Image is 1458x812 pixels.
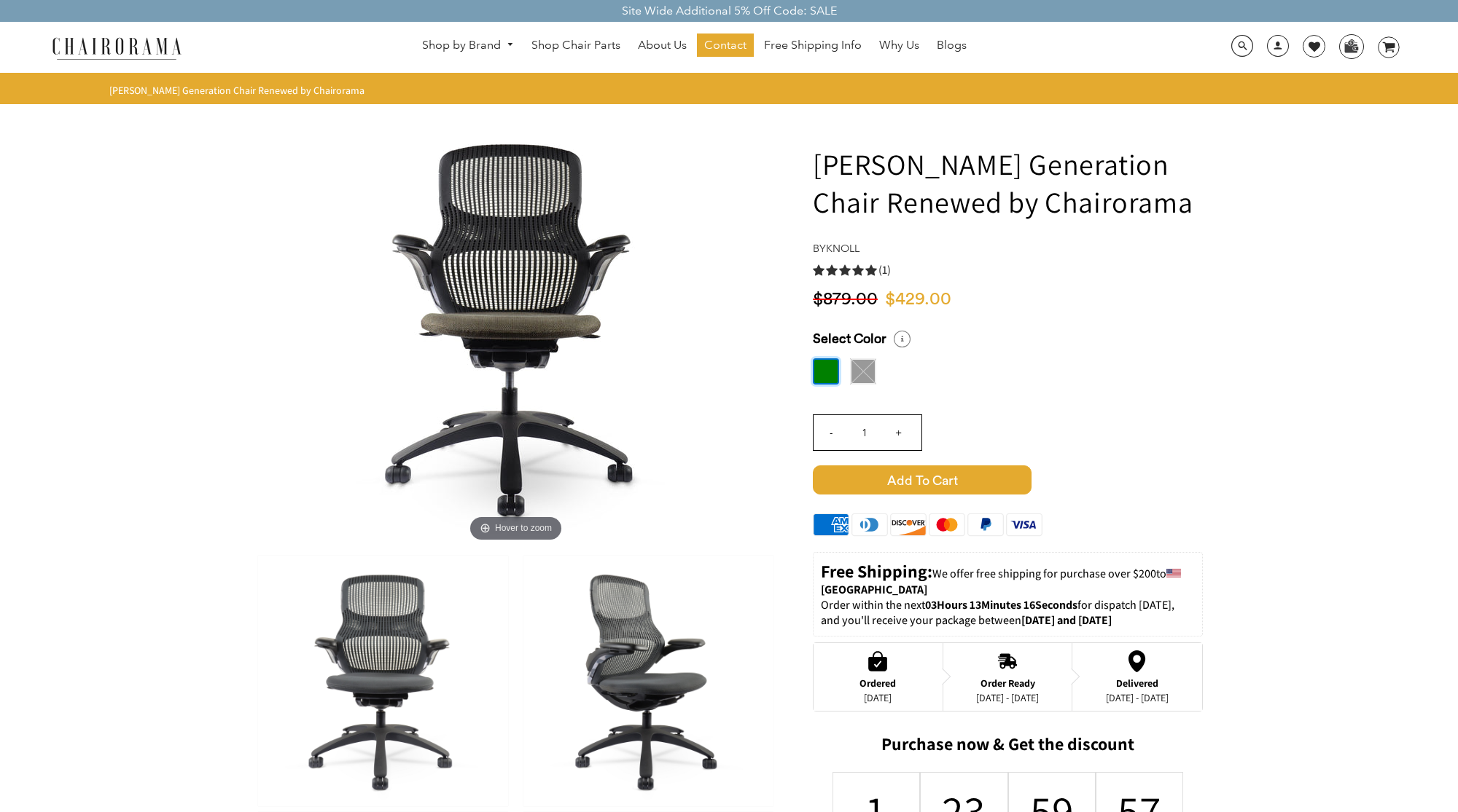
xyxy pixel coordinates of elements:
span: Why Us [879,38,919,53]
div: [DATE] [859,692,896,703]
span: About Us [638,38,687,53]
span: Contact [704,38,746,53]
nav: breadcrumbs [109,84,370,97]
span: [PERSON_NAME] Generation Chair Renewed by Chairorama [109,84,364,97]
a: 5.0 rating (1 votes) [813,262,1203,277]
a: About Us [631,33,694,57]
a: Free Shipping Info [757,33,869,57]
span: (1) [878,263,891,278]
a: Contact [697,33,754,57]
span: Select Color [813,331,886,347]
p: to [821,560,1195,598]
a: Shop Chair Parts [524,33,628,57]
span: 03Hours 13Minutes 16Seconds [925,597,1077,612]
img: WhatsApp_Image_2024-07-12_at_16.23.01.webp [1340,35,1363,57]
p: Order within the next for dispatch [DATE], and you'll receive your package between [821,598,1195,628]
h1: [PERSON_NAME] Generation Chair Renewed by Chairorama [813,145,1203,221]
img: chairorama [44,35,190,60]
span: $879.00 [813,291,878,308]
div: Ordered [859,677,896,689]
a: Knoll Generation Chair Renewed by Chairorama - chairoramaHover to zoom [297,318,735,334]
input: + [881,415,916,450]
a: Shop by Brand [415,34,521,57]
img: Knoll Generation Chair Renewed by Chairorama - chairorama [297,109,735,545]
img: Knoll Generation Chair Renewed by Chairorama - chairorama [258,556,508,806]
span: Blogs [937,38,967,53]
span: $429.00 [885,291,951,308]
div: [DATE] - [DATE] [1106,692,1169,703]
button: Add to Cart [813,465,1203,494]
span: We offer free shipping for purchase over $200 [932,566,1156,581]
div: Delivered [1106,677,1169,689]
div: [DATE] - [DATE] [976,692,1039,703]
img: Knoll Generation Chair Renewed by Chairorama - chairorama [523,556,773,806]
strong: [DATE] and [DATE] [1021,612,1112,628]
span: Free Shipping Info [764,38,862,53]
strong: [GEOGRAPHIC_DATA] [821,582,927,597]
a: Why Us [872,33,927,57]
h4: by [813,243,1203,255]
i: Select a Size [894,331,911,347]
h2: Purchase now & Get the discount [813,733,1203,762]
nav: DesktopNavigation [252,33,1137,60]
strong: Free Shipping: [821,559,932,583]
input: - [814,415,849,450]
span: Shop Chair Parts [531,38,620,53]
a: knoll [826,242,859,255]
span: Add to Cart [813,465,1032,494]
div: Order Ready [976,677,1039,689]
img: soldout.png [850,358,876,385]
a: Blogs [929,33,974,57]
